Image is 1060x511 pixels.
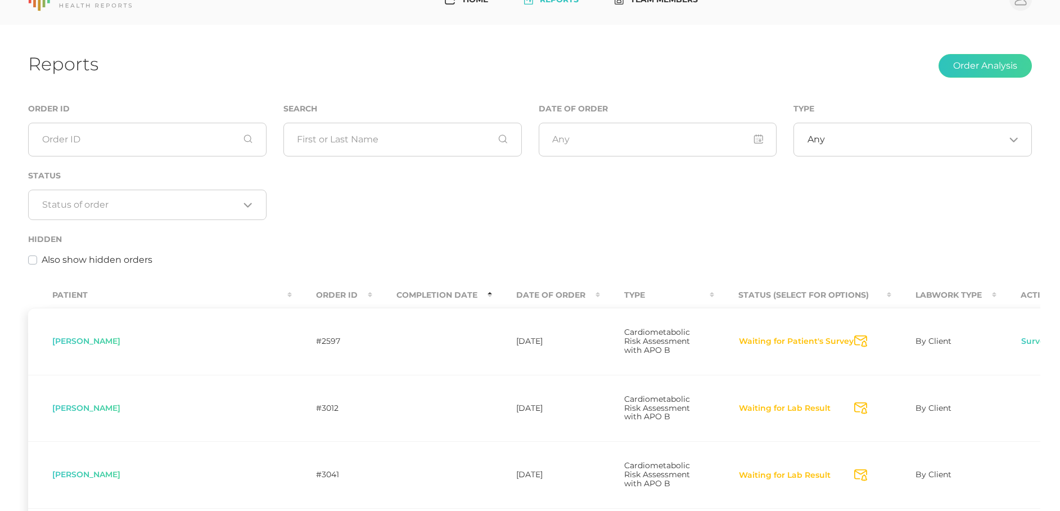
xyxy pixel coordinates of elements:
th: Order ID : activate to sort column ascending [292,283,372,308]
th: Type : activate to sort column ascending [600,283,714,308]
button: Waiting for Lab Result [738,403,831,414]
span: [PERSON_NAME] [52,336,120,346]
div: Search for option [793,123,1032,156]
a: Survey [1021,336,1050,347]
span: [PERSON_NAME] [52,403,120,413]
span: Cardiometabolic Risk Assessment with APO B [624,327,690,355]
h1: Reports [28,53,98,75]
button: Waiting for Patient's Survey [738,336,854,347]
label: Search [283,104,317,114]
span: Cardiometabolic Risk Assessment with APO B [624,394,690,422]
label: Also show hidden orders [42,253,152,267]
label: Type [793,104,814,114]
span: By Client [915,336,951,346]
input: Any [539,123,777,156]
button: Waiting for Lab Result [738,470,831,481]
span: By Client [915,469,951,479]
th: Labwork Type : activate to sort column ascending [891,283,996,308]
span: Any [808,134,825,145]
span: [PERSON_NAME] [52,469,120,479]
span: By Client [915,403,951,413]
td: [DATE] [492,308,600,375]
label: Status [28,171,61,181]
label: Date of Order [539,104,608,114]
td: #2597 [292,308,372,375]
th: Status (Select for Options) : activate to sort column ascending [714,283,891,308]
svg: Send Notification [854,469,867,481]
button: Order Analysis [939,54,1032,78]
input: First or Last Name [283,123,522,156]
input: Order ID [28,123,267,156]
td: #3041 [292,441,372,508]
svg: Send Notification [854,402,867,414]
th: Date Of Order : activate to sort column ascending [492,283,600,308]
label: Hidden [28,235,62,244]
th: Patient : activate to sort column ascending [28,283,292,308]
td: #3012 [292,375,372,442]
th: Completion Date : activate to sort column descending [372,283,492,308]
label: Order ID [28,104,70,114]
td: [DATE] [492,375,600,442]
svg: Send Notification [854,335,867,347]
input: Search for option [825,134,1005,145]
td: [DATE] [492,441,600,508]
span: Cardiometabolic Risk Assessment with APO B [624,460,690,488]
div: Search for option [28,190,267,220]
input: Search for option [42,199,240,210]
